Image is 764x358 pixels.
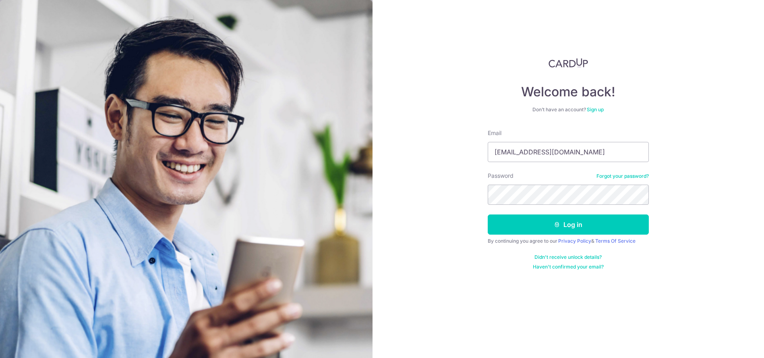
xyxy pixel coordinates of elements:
label: Password [488,172,513,180]
a: Terms Of Service [595,238,636,244]
button: Log in [488,214,649,235]
div: Don’t have an account? [488,106,649,113]
label: Email [488,129,501,137]
img: CardUp Logo [549,58,588,68]
a: Privacy Policy [558,238,591,244]
div: By continuing you agree to our & [488,238,649,244]
a: Sign up [587,106,604,112]
a: Haven't confirmed your email? [533,264,604,270]
a: Forgot your password? [596,173,649,179]
input: Enter your Email [488,142,649,162]
a: Didn't receive unlock details? [534,254,602,260]
h4: Welcome back! [488,84,649,100]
